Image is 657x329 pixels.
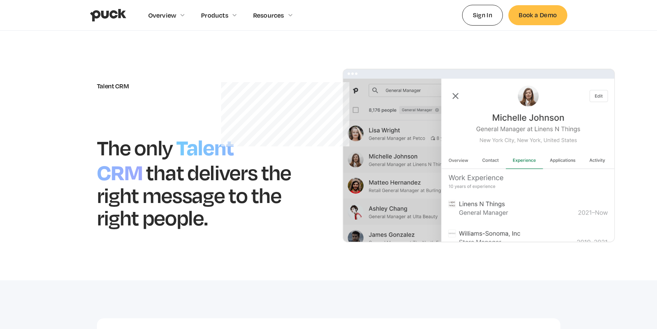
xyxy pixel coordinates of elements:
[462,5,503,25] a: Sign In
[201,11,228,19] div: Products
[508,5,567,25] a: Book a Demo
[97,159,291,231] h1: that delivers the right message to the right people.
[97,82,315,90] div: Talent CRM
[97,132,234,186] h1: Talent CRM
[148,11,177,19] div: Overview
[253,11,284,19] div: Resources
[97,134,173,160] h1: The only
